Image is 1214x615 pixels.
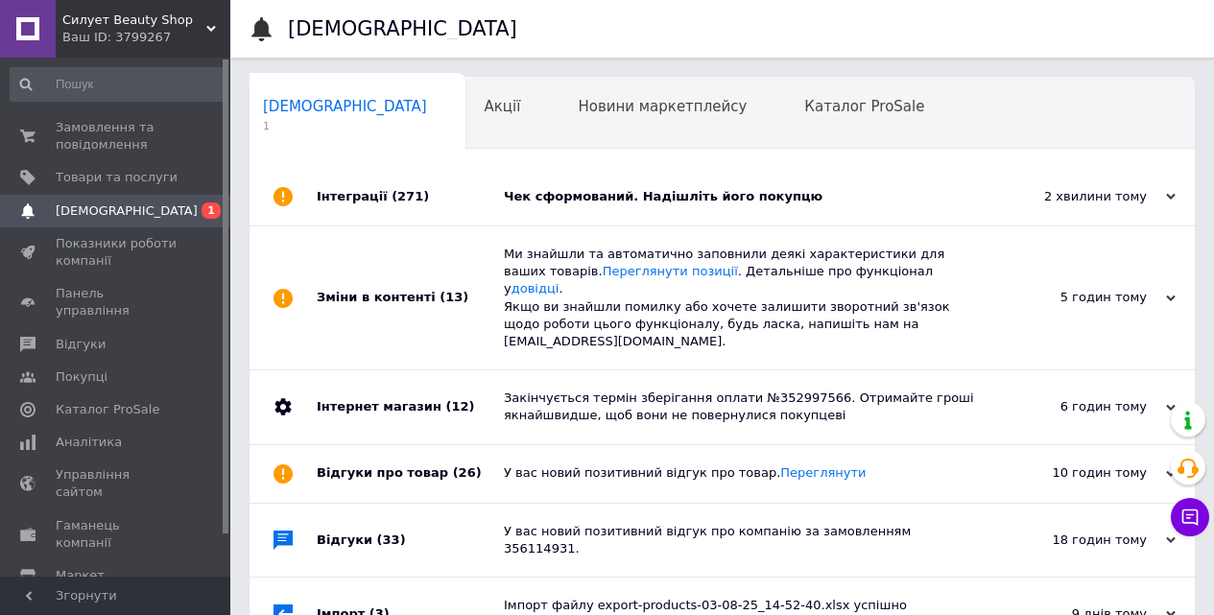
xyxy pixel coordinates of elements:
span: Відгуки [56,336,106,353]
div: 2 хвилини тому [984,188,1176,205]
span: Управління сайтом [56,466,178,501]
div: Інтеграції [317,168,504,225]
span: Маркет [56,567,105,584]
span: Аналітика [56,434,122,451]
span: (33) [377,532,406,547]
div: У вас новий позитивний відгук про товар. [504,464,984,482]
a: Переглянути [780,465,866,480]
span: 1 [202,202,221,219]
span: Показники роботи компанії [56,235,178,270]
span: (13) [440,290,468,304]
h1: [DEMOGRAPHIC_DATA] [288,17,517,40]
div: Ваш ID: 3799267 [62,29,230,46]
div: Ми знайшли та автоматично заповнили деякі характеристики для ваших товарів. . Детальніше про функ... [504,246,984,350]
a: довідці [512,281,559,296]
span: (26) [453,465,482,480]
div: У вас новий позитивний відгук про компанію за замовленням 356114931. [504,523,984,557]
div: 5 годин тому [984,289,1176,306]
span: (271) [392,189,429,203]
button: Чат з покупцем [1171,498,1209,536]
div: Інтернет магазин [317,370,504,443]
div: Зміни в контенті [317,226,504,369]
span: [DEMOGRAPHIC_DATA] [56,202,198,220]
div: Відгуки [317,504,504,577]
span: Силует Beauty Shop [62,12,206,29]
span: Замовлення та повідомлення [56,119,178,154]
span: Покупці [56,368,107,386]
span: Новини маркетплейсу [578,98,747,115]
span: Каталог ProSale [56,401,159,418]
span: 1 [263,119,427,133]
div: 10 годин тому [984,464,1176,482]
span: Товари та послуги [56,169,178,186]
span: Гаманець компанії [56,517,178,552]
a: Переглянути позиції [603,264,738,278]
span: Панель управління [56,285,178,319]
span: Каталог ProSale [804,98,924,115]
div: Чек сформований. Надішліть його покупцю [504,188,984,205]
div: Відгуки про товар [317,445,504,503]
div: 6 годин тому [984,398,1176,415]
span: Акції [485,98,521,115]
div: Закінчується термін зберігання оплати №352997566. Отримайте гроші якнайшвидше, щоб вони не поверн... [504,390,984,424]
div: 18 годин тому [984,532,1176,549]
span: [DEMOGRAPHIC_DATA] [263,98,427,115]
input: Пошук [10,67,226,102]
span: (12) [445,399,474,414]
